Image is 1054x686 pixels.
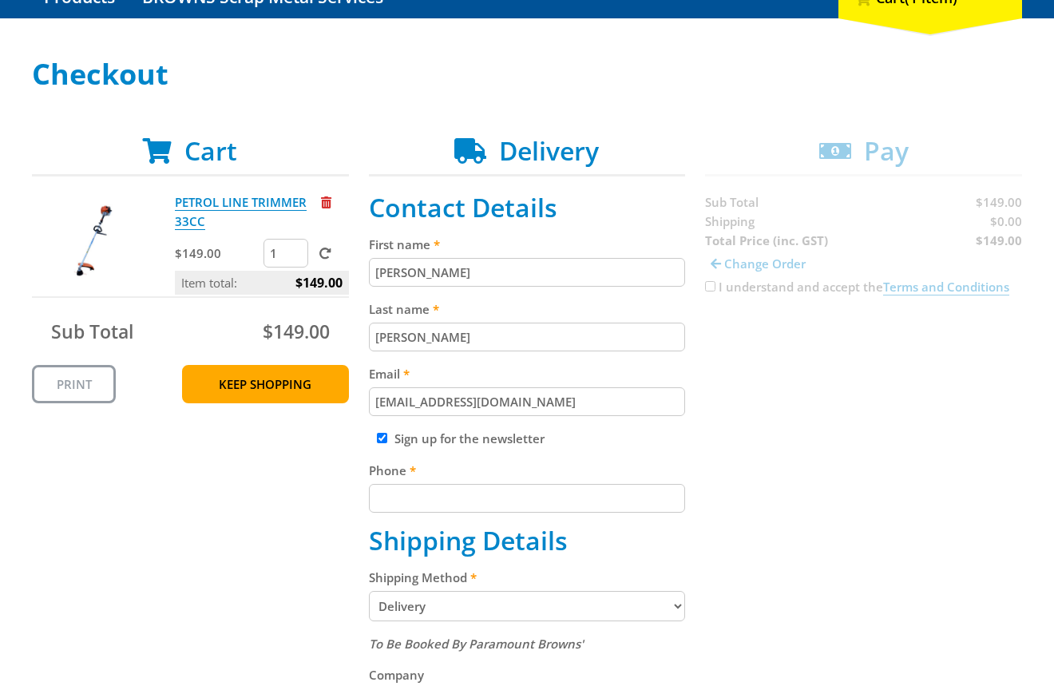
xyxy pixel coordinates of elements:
[175,244,260,263] p: $149.00
[47,192,143,288] img: PETROL LINE TRIMMER 33CC
[369,568,686,587] label: Shipping Method
[369,461,686,480] label: Phone
[182,365,349,403] a: Keep Shopping
[369,235,686,254] label: First name
[32,58,1022,90] h1: Checkout
[499,133,599,168] span: Delivery
[175,194,307,230] a: PETROL LINE TRIMMER 33CC
[369,525,686,556] h2: Shipping Details
[369,364,686,383] label: Email
[369,192,686,223] h2: Contact Details
[369,258,686,287] input: Please enter your first name.
[369,665,686,684] label: Company
[369,484,686,513] input: Please enter your telephone number.
[321,194,331,210] a: Remove from cart
[369,323,686,351] input: Please enter your last name.
[369,591,686,621] select: Please select a shipping method.
[32,365,116,403] a: Print
[369,387,686,416] input: Please enter your email address.
[295,271,343,295] span: $149.00
[369,636,584,652] em: To Be Booked By Paramount Browns'
[175,271,349,295] p: Item total:
[184,133,237,168] span: Cart
[394,430,545,446] label: Sign up for the newsletter
[369,299,686,319] label: Last name
[263,319,330,344] span: $149.00
[51,319,133,344] span: Sub Total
